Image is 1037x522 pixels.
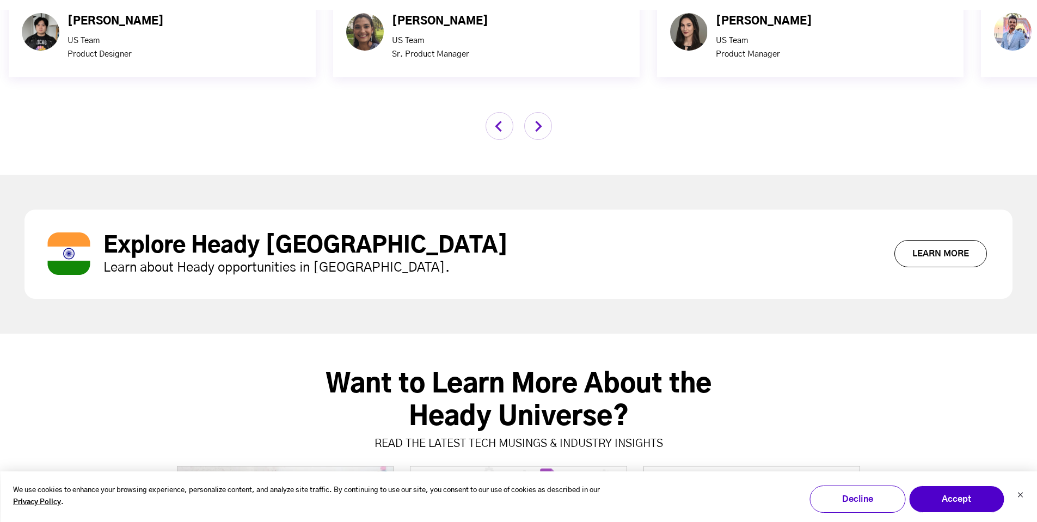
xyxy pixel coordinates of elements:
[392,34,488,61] p: US Team Sr. Product Manager
[103,235,508,257] a: Explore Heady [GEOGRAPHIC_DATA]
[375,438,663,449] span: Read the Latest Tech Musings & Industry Insights
[809,486,905,513] button: Decline
[68,34,164,61] p: US Team Product Designer
[103,261,450,274] span: Learn about Heady opportunities in [GEOGRAPHIC_DATA].
[486,112,513,140] img: leftArrow
[13,496,61,509] a: Privacy Policy
[909,486,1004,513] button: Accept
[287,369,750,434] h3: Want to Learn More About the Heady Universe?
[1017,490,1023,502] button: Dismiss cookie banner
[346,13,384,51] img: Screen Shot 2022-12-29 at 9.52.06 AM
[47,232,90,275] img: Rectangle 92 (1)
[22,13,59,51] img: Screen Shot 2022-12-29 at 9.33.05 AM
[894,240,987,267] a: Learn More
[13,484,609,509] p: We use cookies to enhance your browsing experience, personalize content, and analyze site traffic...
[716,34,812,61] p: US Team Product Manager
[524,112,552,140] img: rightArrow
[716,13,812,29] div: [PERSON_NAME]
[68,13,164,29] div: [PERSON_NAME]
[392,13,488,29] div: [PERSON_NAME]
[670,13,708,51] img: Screen Shot 2022-12-29 at 9.53.39 AM
[994,13,1032,51] img: Screen Shot 2022-12-22 at 8.10.03 AM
